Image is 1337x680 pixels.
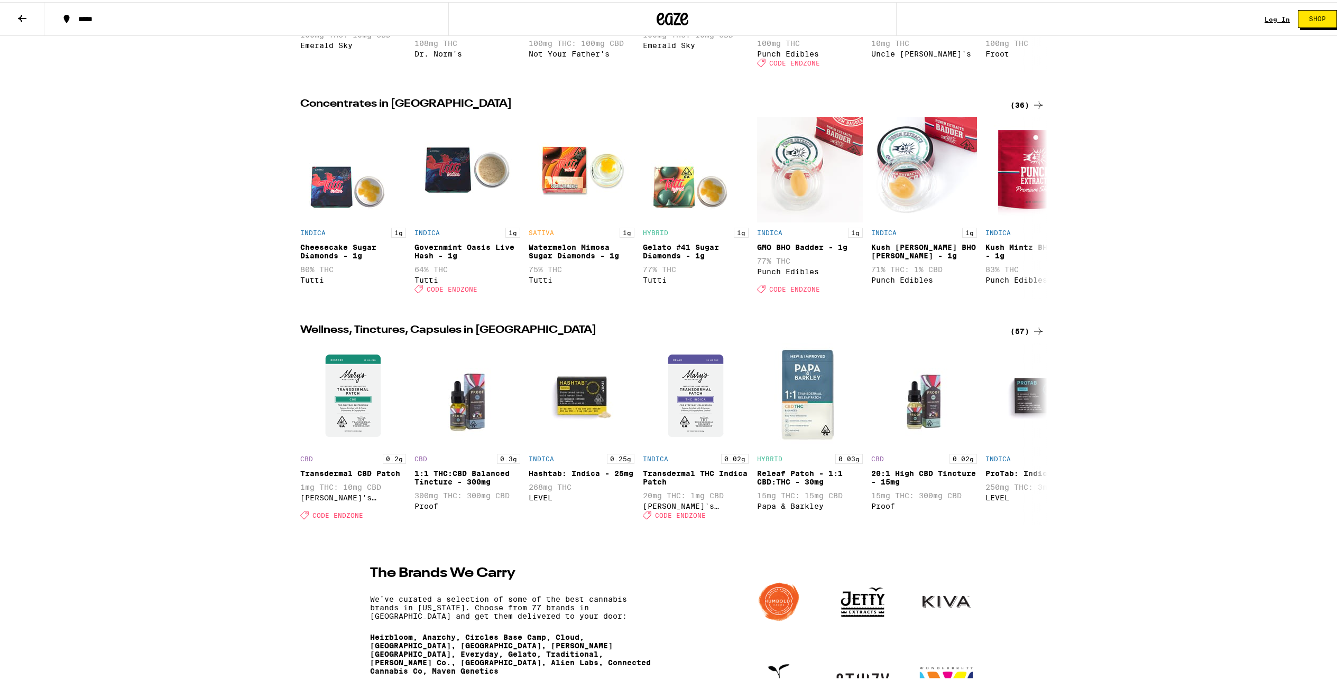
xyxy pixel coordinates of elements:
[985,227,1011,234] p: INDICA
[300,341,406,523] div: Open page for Transdermal CBD Patch from Mary's Medicinals
[985,341,1091,523] div: Open page for ProTab: Indica - 25mg from LEVEL
[871,500,977,508] div: Proof
[757,241,863,249] div: GMO BHO Badder - 1g
[734,226,749,236] p: 1g
[414,48,520,56] div: Dr. Norm's
[427,284,477,291] span: CODE ENDZONE
[414,263,520,272] p: 64% THC
[414,37,520,45] p: 108mg THC
[300,481,406,489] p: 1mg THC: 10mg CBD
[757,467,863,484] div: Releaf Patch - 1:1 CBD:THC - 30mg
[757,37,863,45] p: 100mg THC
[949,452,977,462] p: 0.02g
[769,284,820,291] span: CODE ENDZONE
[757,341,863,446] img: Papa & Barkley - Releaf Patch - 1:1 CBD:THC - 30mg
[529,467,634,476] div: Hashtab: Indica - 25mg
[529,274,634,282] div: Tutti
[1010,97,1045,109] a: (36)
[769,57,820,64] span: CODE ENDZONE
[643,341,749,446] img: Mary's Medicinals - Transdermal THC Indica Patch
[985,115,1091,220] img: Punch Edibles - Kush Mintz BHO Shatter - 1g
[1309,14,1326,20] span: Shop
[643,39,749,48] div: Emerald Sky
[985,115,1091,296] div: Open page for Kush Mintz BHO Shatter - 1g from Punch Edibles
[607,452,634,462] p: 0.25g
[757,227,782,234] p: INDICA
[757,341,863,523] div: Open page for Releaf Patch - 1:1 CBD:THC - 30mg from Papa & Barkley
[529,263,634,272] p: 75% THC
[300,115,406,296] div: Open page for Cheesecake Sugar Diamonds - 1g from Tutti
[529,491,634,500] div: LEVEL
[529,481,634,489] p: 268mg THC
[414,453,427,460] p: CBD
[871,115,977,220] img: Punch Edibles - Kush Mintz BHO Badder - 1g
[962,226,977,236] p: 1g
[300,227,326,234] p: INDICA
[985,491,1091,500] div: LEVEL
[643,453,668,460] p: INDICA
[871,341,977,523] div: Open page for 20:1 High CBD Tincture - 15mg from Proof
[300,241,406,258] div: Cheesecake Sugar Diamonds - 1g
[871,37,977,45] p: 10mg THC
[529,341,634,446] img: LEVEL - Hashtab: Indica - 25mg
[414,489,520,498] p: 300mg THC: 300mg CBD
[383,452,406,462] p: 0.2g
[1010,323,1045,336] a: (57)
[620,226,634,236] p: 1g
[871,489,977,498] p: 15mg THC: 300mg CBD
[414,241,520,258] div: Governmint Oasis Live Hash - 1g
[985,48,1091,56] div: Froot
[300,115,406,220] img: Tutti - Cheesecake Sugar Diamonds - 1g
[871,467,977,484] div: 20:1 High CBD Tincture - 15mg
[757,453,782,460] p: HYBRID
[414,115,520,220] img: Tutti - Governmint Oasis Live Hash - 1g
[643,227,668,234] p: HYBRID
[529,241,634,258] div: Watermelon Mimosa Sugar Diamonds - 1g
[1265,14,1290,21] a: Log In
[300,97,993,109] h2: Concentrates in [GEOGRAPHIC_DATA]
[529,115,634,296] div: Open page for Watermelon Mimosa Sugar Diamonds - 1g from Tutti
[985,467,1091,476] div: ProTab: Indica - 25mg
[300,341,406,446] img: Mary's Medicinals - Transdermal CBD Patch
[985,341,1091,446] img: LEVEL - ProTab: Indica - 25mg
[848,226,863,236] p: 1g
[6,7,76,16] span: Hi. Need any help?
[529,37,634,45] p: 100mg THC: 100mg CBD
[1298,8,1337,26] button: Shop
[655,510,706,517] span: CODE ENDZONE
[757,48,863,56] div: Punch Edibles
[871,453,884,460] p: CBD
[871,115,977,296] div: Open page for Kush Mintz BHO Badder - 1g from Punch Edibles
[529,115,634,220] img: Tutti - Watermelon Mimosa Sugar Diamonds - 1g
[643,241,749,258] div: Gelato #41 Sugar Diamonds - 1g
[370,593,653,618] div: We’ve curated a selection of some of the best cannabis brands in [US_STATE]. Choose from 77 brand...
[871,341,977,446] img: Proof - 20:1 High CBD Tincture - 15mg
[757,489,863,498] p: 15mg THC: 15mg CBD
[871,227,897,234] p: INDICA
[918,571,975,628] img: Kiva
[985,481,1091,489] p: 250mg THC: 3mg CBD
[757,265,863,274] div: Punch Edibles
[300,263,406,272] p: 80% THC
[414,341,520,523] div: Open page for 1:1 THC:CBD Balanced Tincture - 300mg from Proof
[300,274,406,282] div: Tutti
[985,274,1091,282] div: Punch Edibles
[757,500,863,508] div: Papa & Barkley
[414,341,520,446] img: Proof - 1:1 THC:CBD Balanced Tincture - 300mg
[871,241,977,258] div: Kush [PERSON_NAME] BHO [PERSON_NAME] - 1g
[414,500,520,508] div: Proof
[757,255,863,263] p: 77% THC
[529,341,634,523] div: Open page for Hashtab: Indica - 25mg from LEVEL
[414,467,520,484] div: 1:1 THC:CBD Balanced Tincture - 300mg
[643,489,749,498] p: 20mg THC: 1mg CBD
[414,227,440,234] p: INDICA
[643,115,749,296] div: Open page for Gelato #41 Sugar Diamonds - 1g from Tutti
[871,263,977,272] p: 71% THC: 1% CBD
[643,467,749,484] div: Transdermal THC Indica Patch
[643,263,749,272] p: 77% THC
[414,115,520,296] div: Open page for Governmint Oasis Live Hash - 1g from Tutti
[497,452,520,462] p: 0.3g
[312,510,363,517] span: CODE ENDZONE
